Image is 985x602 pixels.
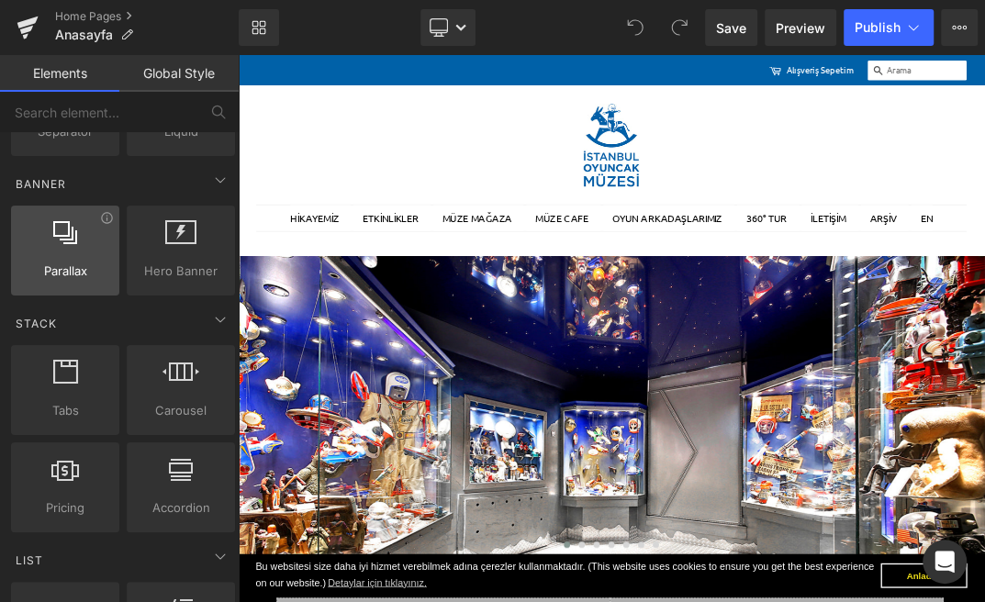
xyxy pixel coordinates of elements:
[55,28,113,42] span: Anasayfa
[838,223,923,261] a: İLETİŞİM
[119,55,239,92] a: Global Style
[290,223,425,261] a: MÜZE MAĞAZA
[14,552,45,569] span: List
[429,223,540,261] a: MÜZE CAFE
[923,540,967,584] div: Open Intercom Messenger
[617,9,654,46] button: Undo
[132,498,229,518] span: Accordion
[17,401,114,420] span: Tabs
[855,20,901,35] span: Publish
[742,223,834,261] a: 360° TUR
[776,18,825,38] span: Preview
[78,223,168,261] a: HİKAYEMİZ
[100,211,114,225] div: View Information
[716,18,746,38] span: Save
[941,9,978,46] button: More
[815,12,915,34] a: Alışveriş Sepetim
[844,9,934,46] button: Publish
[55,9,239,24] a: Home Pages
[172,223,286,261] a: ETKİNLİKLER
[132,401,229,420] span: Carousel
[14,175,68,193] span: Banner
[661,9,698,46] button: Redo
[14,315,59,332] span: Stack
[239,9,279,46] a: New Library
[765,9,836,46] a: Preview
[543,223,738,261] a: OYUN ARKADAŞLARIMIZ
[132,262,229,281] span: Hero Banner
[17,498,114,518] span: Pricing
[17,262,114,281] span: Parallax
[514,72,597,195] img: İstanbul Oyuncak Müzesi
